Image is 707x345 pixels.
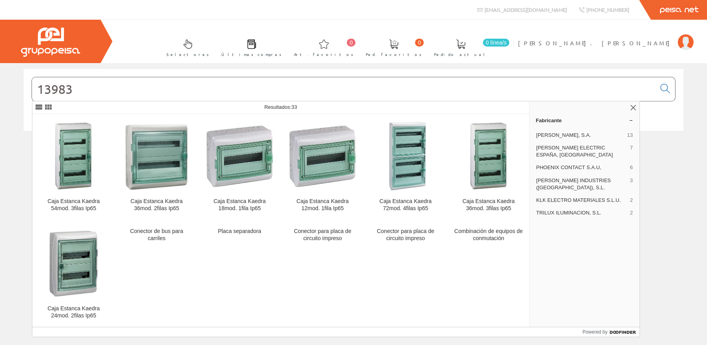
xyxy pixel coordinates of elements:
[434,50,488,58] span: Pedido actual
[198,222,281,328] a: Placa separadora
[454,121,524,191] img: Caja Estanca Kaedra 36mod. 3filas Ip65
[24,141,683,147] div: © Grupo Peisa
[166,50,209,58] span: Selectores
[159,33,213,62] a: Selectores
[288,121,357,191] img: Caja Estanca Kaedra 12mod. 1fila Ip65
[39,121,108,191] img: Caja Estanca Kaedra 54mod. 3filas Ip65
[582,327,640,337] a: Powered by
[198,114,281,221] a: Caja Estanca Kaedra 18mod. 1fila Ip65 Caja Estanca Kaedra 18mod. 1fila Ip65
[454,198,524,212] div: Caja Estanca Kaedra 36mod. 3filas Ip65
[292,104,297,110] span: 33
[630,197,633,204] span: 2
[221,50,282,58] span: Últimas compras
[122,198,191,212] div: Caja Estanca Kaedra 36mod. 2filas Ip65
[529,114,640,127] a: Fabricante
[205,228,275,235] div: Placa separadora
[39,198,108,212] div: Caja Estanca Kaedra 54mod. 3filas Ip65
[115,114,198,221] a: Caja Estanca Kaedra 36mod. 2filas Ip65 Caja Estanca Kaedra 36mod. 2filas Ip65
[205,121,275,191] img: Caja Estanca Kaedra 18mod. 1fila Ip65
[536,209,627,216] span: TRILUX ILUMINACION, S.L.
[122,121,191,191] img: Caja Estanca Kaedra 36mod. 2filas Ip65
[32,222,115,328] a: Caja Estanca Kaedra 24mod. 2filas Ip65 Caja Estanca Kaedra 24mod. 2filas Ip65
[454,228,524,242] div: Combinación de equipos de conmutación
[21,28,80,57] img: Grupo Peisa
[32,77,656,101] input: Buscar...
[205,198,275,212] div: Caja Estanca Kaedra 18mod. 1fila Ip65
[518,39,674,47] span: [PERSON_NAME]. [PERSON_NAME]
[582,328,607,336] span: Powered by
[586,6,629,13] span: [PHONE_NUMBER]
[630,177,633,191] span: 3
[370,228,440,242] div: Conector para placa de circuito impreso
[518,33,694,40] a: [PERSON_NAME]. [PERSON_NAME]
[288,228,357,242] div: Conector para placa de circuito impreso
[115,222,198,328] a: Conector de bus para carriles
[484,6,567,13] span: [EMAIL_ADDRESS][DOMAIN_NAME]
[294,50,353,58] span: Art. favoritos
[536,144,627,159] span: [PERSON_NAME] ELECTRIC ESPAÑA, [GEOGRAPHIC_DATA]
[536,177,627,191] span: [PERSON_NAME] INDUSTRIES ([GEOGRAPHIC_DATA]), S.L.
[630,164,633,171] span: 6
[39,229,108,298] img: Caja Estanca Kaedra 24mod. 2filas Ip65
[281,222,364,328] a: Conector para placa de circuito impreso
[370,198,440,212] div: Caja Estanca Kaedra 72mod. 4filas Ip65
[366,50,422,58] span: Ped. favoritos
[264,104,297,110] span: Resultados:
[281,114,364,221] a: Caja Estanca Kaedra 12mod. 1fila Ip65 Caja Estanca Kaedra 12mod. 1fila Ip65
[536,197,627,204] span: KLK ELECTRO MATERIALES S.L.U.
[447,222,530,328] a: Combinación de equipos de conmutación
[32,114,115,221] a: Caja Estanca Kaedra 54mod. 3filas Ip65 Caja Estanca Kaedra 54mod. 3filas Ip65
[630,144,633,159] span: 7
[630,209,633,216] span: 2
[364,114,447,221] a: Caja Estanca Kaedra 72mod. 4filas Ip65 Caja Estanca Kaedra 72mod. 4filas Ip65
[536,132,624,139] span: [PERSON_NAME], S.A.
[288,198,357,212] div: Caja Estanca Kaedra 12mod. 1fila Ip65
[122,228,191,242] div: Conector de bus para carriles
[39,305,108,319] div: Caja Estanca Kaedra 24mod. 2filas Ip65
[370,121,440,191] img: Caja Estanca Kaedra 72mod. 4filas Ip65
[415,39,424,47] span: 0
[483,39,509,47] span: 0 línea/s
[536,164,627,171] span: PHOENIX CONTACT S.A.U,
[347,39,355,47] span: 0
[364,222,447,328] a: Conector para placa de circuito impreso
[213,33,286,62] a: Últimas compras
[447,114,530,221] a: Caja Estanca Kaedra 36mod. 3filas Ip65 Caja Estanca Kaedra 36mod. 3filas Ip65
[627,132,633,139] span: 13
